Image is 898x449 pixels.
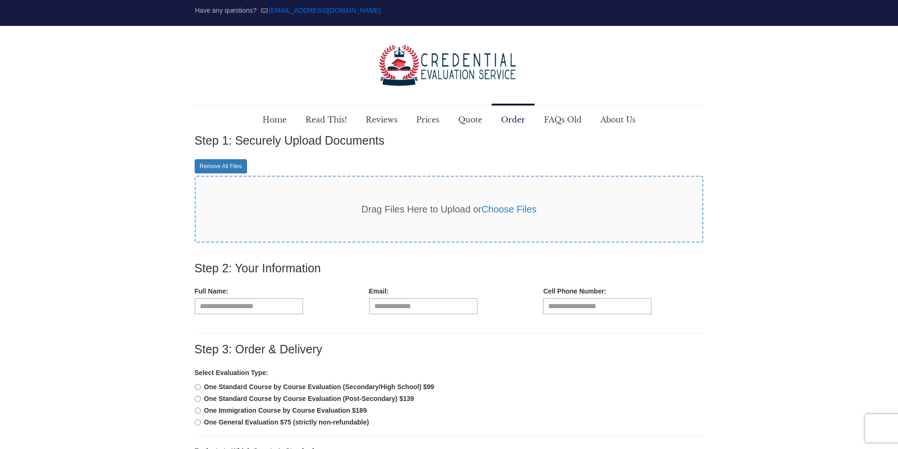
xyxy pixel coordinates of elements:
[195,384,201,390] input: One Standard Course by Course Evaluation (Secondary/High School) $99
[369,286,389,296] label: Email:
[379,45,520,86] img: logo-color
[253,106,296,134] a: Home
[253,106,645,134] nav: Main menu
[195,343,322,356] label: Step 3: Order & Delivery
[481,204,536,214] a: Choose Files
[204,418,369,426] b: One General Evaluation $75 (strictly non-refundable)
[195,286,229,296] label: Full Name:
[356,106,407,134] a: Reviews
[195,262,321,275] label: Step 2: Your Information
[543,286,606,296] label: Cell Phone Number:
[195,159,247,173] a: Remove All Files
[379,26,520,105] a: Credential Evaluation Service
[195,369,268,376] b: Select Evaluation Type:
[407,106,449,134] a: Prices
[535,106,591,134] a: FAQs Old
[195,419,201,425] input: One General Evaluation $75 (strictly non-refundable)
[195,408,201,414] input: One Immigration Course by Course Evaluation $189
[269,7,380,14] a: mail
[591,106,645,134] a: About Us
[492,106,535,134] a: Order
[204,383,435,391] b: One Standard Course by Course Evaluation (Secondary/High School) $99
[195,134,385,147] label: Step 1: Securely Upload Documents
[296,106,356,134] a: Read This!
[362,204,536,214] span: Drag Files Here to Upload or
[195,396,201,402] input: One Standard Course by Course Evaluation (Post-Secondary) $139
[449,106,492,134] a: Quote
[204,395,414,402] b: One Standard Course by Course Evaluation (Post-Secondary) $139
[204,407,367,414] b: One Immigration Course by Course Evaluation $189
